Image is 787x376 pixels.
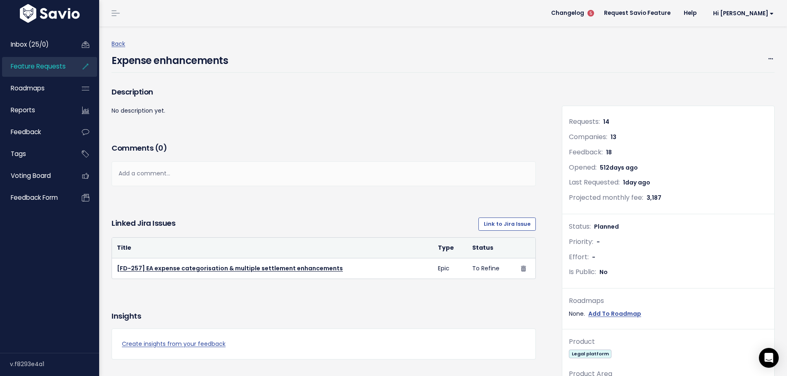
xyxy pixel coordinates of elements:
[122,339,525,349] a: Create insights from your feedback
[11,62,66,71] span: Feature Requests
[569,237,593,246] span: Priority:
[569,309,768,319] div: None.
[647,194,661,202] span: 3,187
[677,7,703,19] a: Help
[592,253,595,261] span: -
[18,4,82,23] img: logo-white.9d6f32f41409.svg
[569,295,768,307] div: Roadmaps
[2,123,69,142] a: Feedback
[112,310,141,322] h3: Insights
[2,101,69,120] a: Reports
[611,133,616,141] span: 13
[625,178,650,187] span: day ago
[569,350,611,358] span: Legal platform
[569,163,597,172] span: Opened:
[594,222,619,231] span: Planned
[597,238,600,246] span: -
[158,143,163,153] span: 0
[609,163,638,172] span: days ago
[623,178,650,187] span: 1
[569,267,596,277] span: Is Public:
[112,218,175,231] h3: Linked Jira issues
[569,117,600,126] span: Requests:
[112,86,536,98] h3: Description
[569,252,589,262] span: Effort:
[600,163,638,172] span: 512
[569,336,768,348] div: Product
[703,7,780,20] a: Hi [PERSON_NAME]
[10,353,99,375] div: v.f8293e4a1
[117,264,343,272] a: [FD-257] EA expense categorisation & multiple settlement enhancements
[603,118,609,126] span: 14
[2,57,69,76] a: Feature Requests
[569,147,603,157] span: Feedback:
[588,309,641,319] a: Add To Roadmap
[112,142,536,154] h3: Comments ( )
[569,132,607,142] span: Companies:
[478,218,536,231] a: Link to Jira Issue
[11,128,41,136] span: Feedback
[597,7,677,19] a: Request Savio Feature
[759,348,779,368] div: Open Intercom Messenger
[112,49,228,68] h4: Expense enhancements
[112,106,536,116] p: No description yet.
[11,84,45,92] span: Roadmaps
[433,238,467,258] th: Type
[599,268,608,276] span: No
[11,193,58,202] span: Feedback form
[2,144,69,163] a: Tags
[2,188,69,207] a: Feedback form
[467,258,516,279] td: To Refine
[587,10,594,17] span: 5
[112,238,433,258] th: Title
[112,161,536,186] div: Add a comment...
[112,40,125,48] a: Back
[433,258,467,279] td: Epic
[11,40,49,49] span: Inbox (25/0)
[2,166,69,185] a: Voting Board
[606,148,612,156] span: 18
[569,222,591,231] span: Status:
[11,171,51,180] span: Voting Board
[11,106,35,114] span: Reports
[11,149,26,158] span: Tags
[551,10,584,16] span: Changelog
[467,238,516,258] th: Status
[569,177,620,187] span: Last Requested:
[713,10,774,17] span: Hi [PERSON_NAME]
[569,193,643,202] span: Projected monthly fee:
[2,79,69,98] a: Roadmaps
[2,35,69,54] a: Inbox (25/0)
